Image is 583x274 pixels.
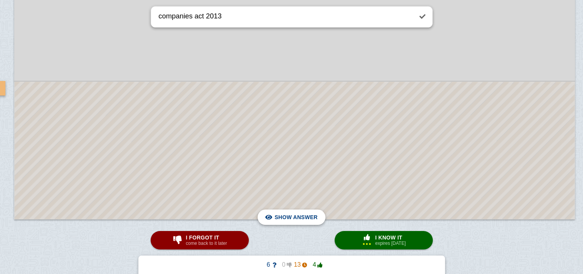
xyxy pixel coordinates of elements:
small: come back to it later [186,241,227,246]
button: Show answer [258,210,325,225]
button: I know itexpires [DATE] [335,231,433,249]
span: 0 [276,261,292,268]
span: I know it [375,234,406,241]
span: I forgot it [186,234,227,241]
span: 4 [307,261,322,268]
button: 60134 [255,259,328,271]
textarea: companies act 2013 [157,7,412,27]
span: 6 [261,261,276,268]
span: Show answer [274,209,317,226]
span: 13 [292,261,307,268]
small: expires [DATE] [375,241,406,246]
button: I forgot itcome back to it later [151,231,249,249]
